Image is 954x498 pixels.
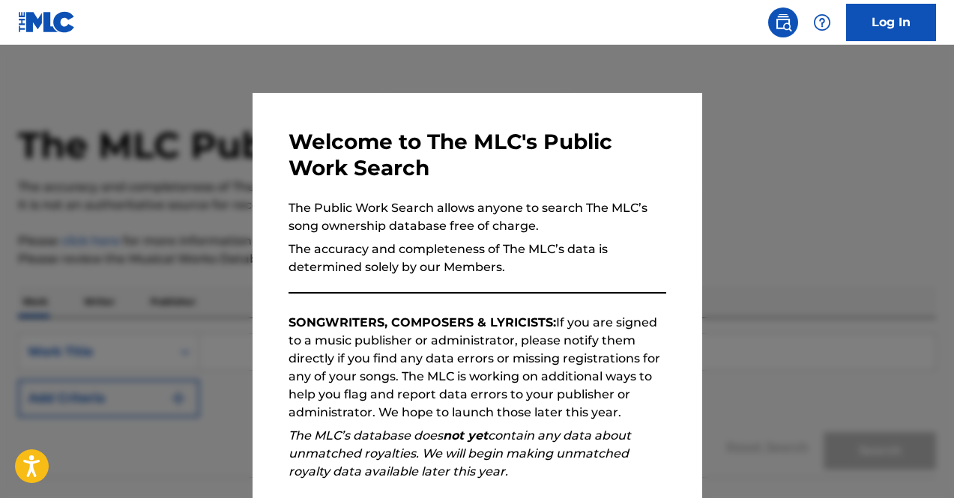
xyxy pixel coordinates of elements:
[289,240,666,276] p: The accuracy and completeness of The MLC’s data is determined solely by our Members.
[18,11,76,33] img: MLC Logo
[846,4,936,41] a: Log In
[289,314,666,422] p: If you are signed to a music publisher or administrator, please notify them directly if you find ...
[879,426,954,498] iframe: Chat Widget
[289,129,666,181] h3: Welcome to The MLC's Public Work Search
[807,7,837,37] div: Help
[289,428,631,479] em: The MLC’s database does contain any data about unmatched royalties. We will begin making unmatche...
[289,315,556,330] strong: SONGWRITERS, COMPOSERS & LYRICISTS:
[774,13,792,31] img: search
[443,428,488,443] strong: not yet
[813,13,831,31] img: help
[289,199,666,235] p: The Public Work Search allows anyone to search The MLC’s song ownership database free of charge.
[768,7,798,37] a: Public Search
